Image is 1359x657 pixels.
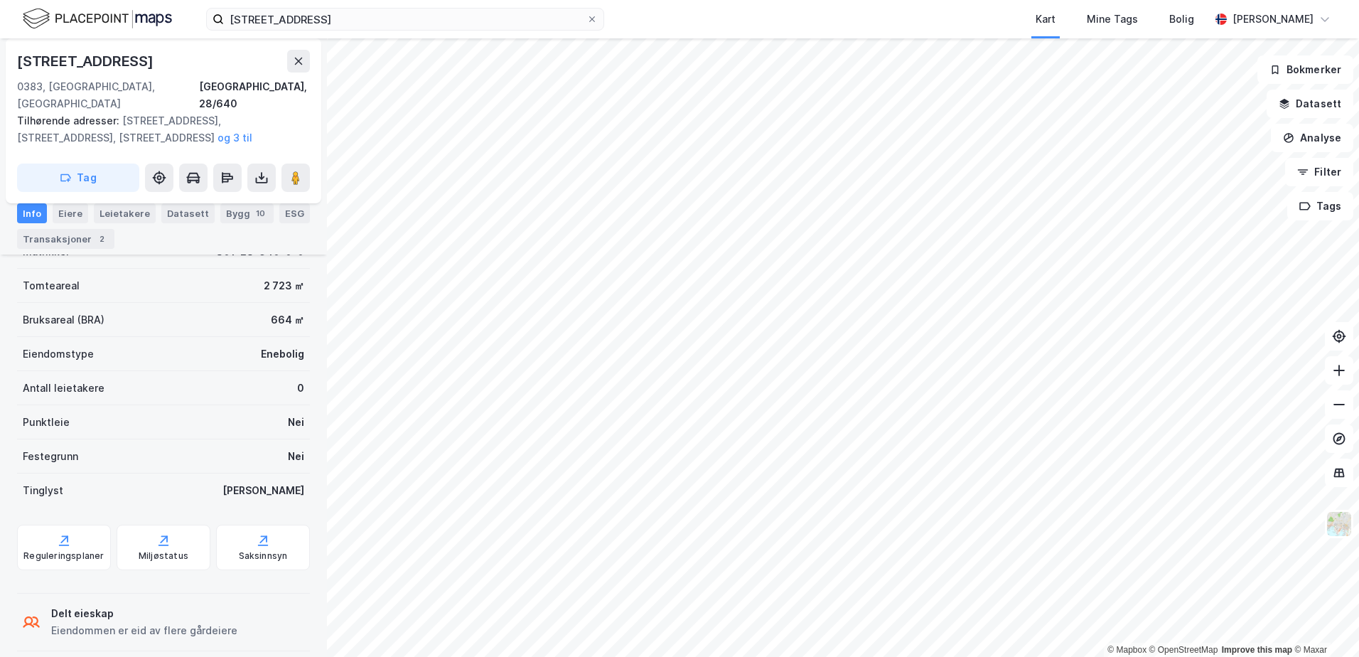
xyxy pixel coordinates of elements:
div: Tinglyst [23,482,63,499]
div: Eiendomstype [23,346,94,363]
div: 10 [253,206,268,220]
div: Bygg [220,203,274,223]
span: Tilhørende adresser: [17,114,122,127]
div: 0 [297,380,304,397]
div: [PERSON_NAME] [222,482,304,499]
div: [GEOGRAPHIC_DATA], 28/640 [199,78,310,112]
div: ESG [279,203,310,223]
div: Kontrollprogram for chat [1288,589,1359,657]
div: 664 ㎡ [271,311,304,328]
div: Enebolig [261,346,304,363]
div: Festegrunn [23,448,78,465]
div: Punktleie [23,414,70,431]
button: Datasett [1267,90,1353,118]
div: 2 723 ㎡ [264,277,304,294]
button: Bokmerker [1257,55,1353,84]
img: logo.f888ab2527a4732fd821a326f86c7f29.svg [23,6,172,31]
div: Miljøstatus [139,550,188,562]
a: OpenStreetMap [1149,645,1218,655]
input: Søk på adresse, matrikkel, gårdeiere, leietakere eller personer [224,9,586,30]
a: Improve this map [1222,645,1292,655]
iframe: Chat Widget [1288,589,1359,657]
div: [PERSON_NAME] [1232,11,1314,28]
div: Datasett [161,203,215,223]
button: Tag [17,164,139,192]
div: Nei [288,448,304,465]
div: Reguleringsplaner [23,550,104,562]
div: Bolig [1169,11,1194,28]
div: Leietakere [94,203,156,223]
a: Mapbox [1107,645,1146,655]
div: Delt eieskap [51,605,237,622]
div: Antall leietakere [23,380,104,397]
div: Tomteareal [23,277,80,294]
button: Analyse [1271,124,1353,152]
div: 2 [95,232,109,246]
button: Tags [1287,192,1353,220]
div: Bruksareal (BRA) [23,311,104,328]
div: Nei [288,414,304,431]
div: [STREET_ADDRESS] [17,50,156,73]
div: [STREET_ADDRESS], [STREET_ADDRESS], [STREET_ADDRESS] [17,112,299,146]
div: Info [17,203,47,223]
div: Eiere [53,203,88,223]
div: 0383, [GEOGRAPHIC_DATA], [GEOGRAPHIC_DATA] [17,78,199,112]
button: Filter [1285,158,1353,186]
div: Transaksjoner [17,229,114,249]
div: Mine Tags [1087,11,1138,28]
div: Kart [1036,11,1055,28]
img: Z [1326,511,1353,538]
div: Saksinnsyn [239,550,288,562]
div: Eiendommen er eid av flere gårdeiere [51,622,237,639]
